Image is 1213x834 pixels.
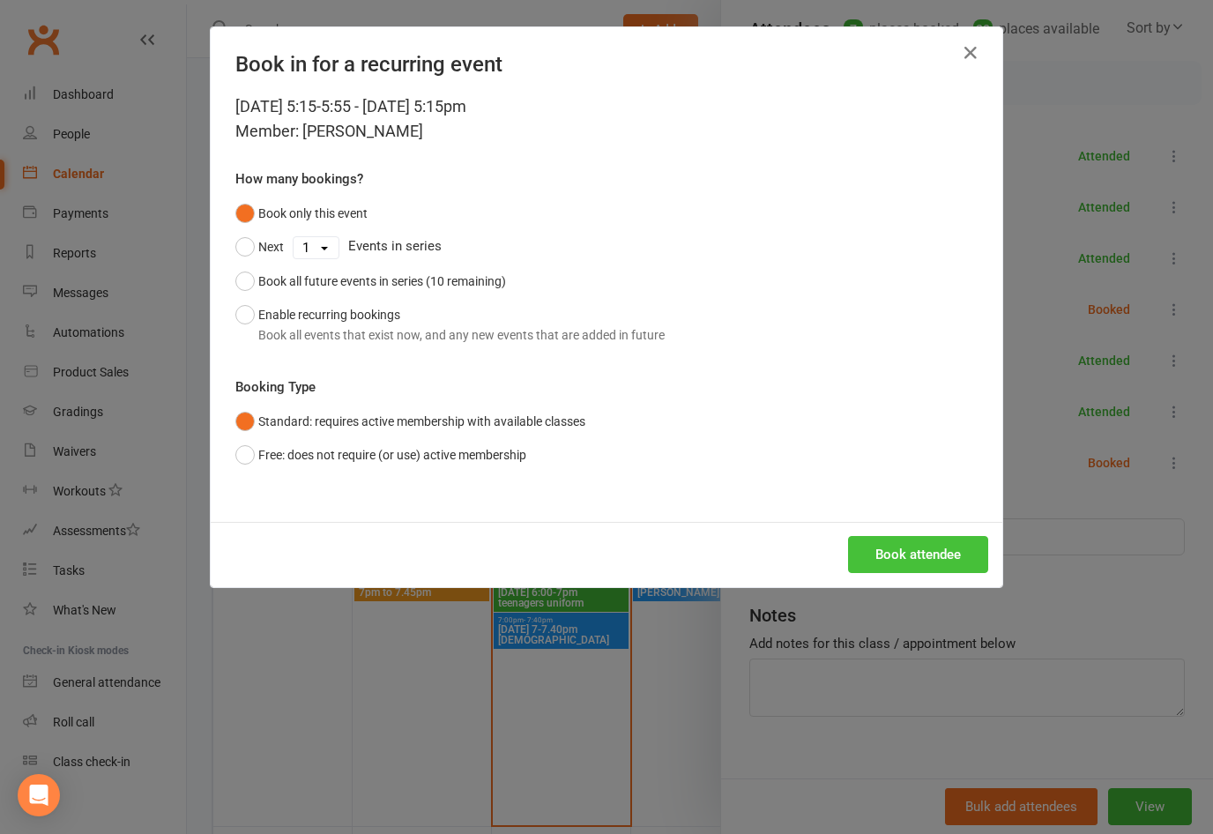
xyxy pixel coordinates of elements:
div: Events in series [235,230,978,264]
div: [DATE] 5:15-5:55 - [DATE] 5:15pm Member: [PERSON_NAME] [235,94,978,144]
button: Standard: requires active membership with available classes [235,405,585,438]
button: Book attendee [848,536,988,573]
div: Book all future events in series (10 remaining) [258,272,506,291]
button: Next [235,230,284,264]
div: Open Intercom Messenger [18,774,60,816]
button: Close [956,39,985,67]
button: Enable recurring bookingsBook all events that exist now, and any new events that are added in future [235,298,665,352]
h4: Book in for a recurring event [235,52,978,77]
div: Book all events that exist now, and any new events that are added in future [258,325,665,345]
label: How many bookings? [235,168,363,190]
button: Book only this event [235,197,368,230]
button: Free: does not require (or use) active membership [235,438,526,472]
label: Booking Type [235,376,316,398]
button: Book all future events in series (10 remaining) [235,264,506,298]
